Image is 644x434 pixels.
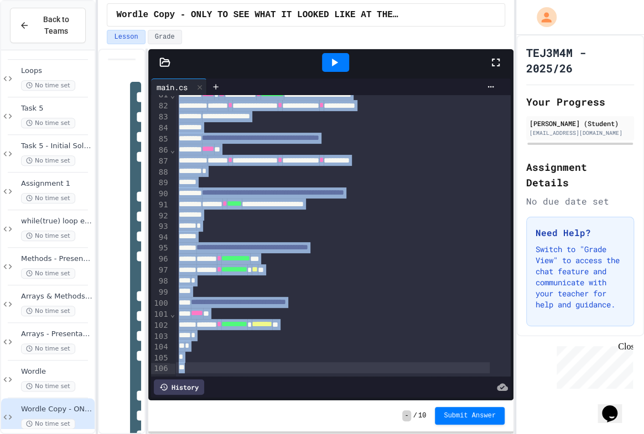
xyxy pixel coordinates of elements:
div: 82 [151,101,169,112]
p: Switch to "Grade View" to access the chat feature and communicate with your teacher for help and ... [536,244,625,310]
h2: Assignment Details [526,159,634,190]
div: 93 [151,221,169,232]
h3: Need Help? [536,226,625,239]
div: 95 [151,243,169,254]
button: Submit Answer [435,407,505,425]
div: 100 [151,298,169,309]
span: No time set [21,193,75,203]
div: 103 [151,331,169,342]
span: Wordle Copy - ONLY TO SEE WHAT IT LOOKED LIKE AT THE START [116,8,399,22]
span: Task 5 [21,104,92,113]
span: Fold line [170,91,175,100]
div: 87 [151,156,169,167]
div: 89 [151,177,169,189]
span: Methods - Presentation [21,254,92,264]
span: No time set [21,155,75,166]
span: / [413,411,417,420]
div: No due date set [526,195,634,208]
span: No time set [21,343,75,354]
span: Wordle [21,367,92,377]
button: Back to Teams [10,8,86,43]
span: Fold line [170,310,175,318]
iframe: chat widget [598,390,633,423]
span: No time set [21,381,75,391]
span: Wordle Copy - ONLY TO SEE WHAT IT LOOKED LIKE AT THE START [21,405,92,414]
span: Loops [21,66,92,76]
div: [EMAIL_ADDRESS][DOMAIN_NAME] [529,129,631,137]
div: 96 [151,254,169,265]
span: Arrays & Methods Practice [21,292,92,301]
div: 81 [151,90,169,101]
div: 105 [151,353,169,364]
div: 94 [151,232,169,243]
div: 104 [151,342,169,353]
div: main.cs [151,79,207,95]
div: 92 [151,211,169,222]
span: while(true) loop example [21,217,92,226]
button: Lesson [107,30,145,44]
div: History [154,379,204,395]
span: Arrays - Presentation - copy [21,330,92,339]
span: No time set [21,118,75,128]
div: 86 [151,145,169,156]
div: 101 [151,309,169,320]
div: 106 [151,363,169,374]
div: My Account [525,4,559,30]
iframe: chat widget [552,342,633,389]
div: 88 [151,167,169,178]
span: 10 [418,411,426,420]
div: main.cs [151,81,193,93]
span: Submit Answer [444,411,496,420]
span: Back to Teams [36,14,76,37]
button: Grade [148,30,182,44]
div: 99 [151,287,169,298]
div: 97 [151,265,169,276]
span: Fold line [170,145,175,154]
h2: Your Progress [526,94,634,109]
div: 98 [151,276,169,287]
span: Task 5 - Initial Solution [21,142,92,151]
span: Assignment 1 [21,179,92,189]
div: 90 [151,189,169,200]
span: - [402,410,411,421]
div: 84 [151,123,169,134]
div: 85 [151,134,169,145]
div: Chat with us now!Close [4,4,76,70]
div: [PERSON_NAME] (Student) [529,118,631,128]
div: 91 [151,200,169,211]
div: 83 [151,112,169,123]
span: No time set [21,80,75,91]
span: No time set [21,231,75,241]
span: No time set [21,306,75,316]
span: No time set [21,268,75,279]
div: 102 [151,320,169,331]
h1: TEJ3M4M - 2025/26 [526,45,634,76]
span: No time set [21,419,75,429]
